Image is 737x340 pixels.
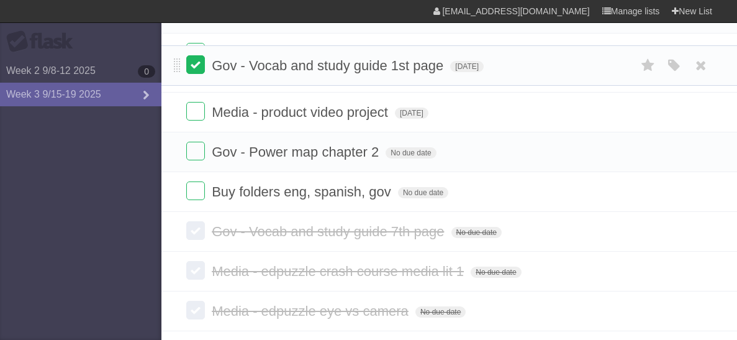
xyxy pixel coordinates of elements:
[186,142,205,160] label: Done
[386,147,436,159] span: No due date
[212,264,467,279] span: Media - edpuzzle crash course media lit 1
[212,144,382,160] span: Gov - Power map chapter 2
[450,61,484,72] span: [DATE]
[212,184,394,200] span: Buy folders eng, spanish, gov
[186,221,205,240] label: Done
[212,303,412,319] span: Media - edpuzzle eye vs camera
[395,108,428,119] span: [DATE]
[212,58,446,73] span: Gov - Vocab and study guide 1st page
[212,224,447,239] span: Gov - Vocab and study guide 7th page
[6,30,81,53] div: Flask
[186,261,205,280] label: Done
[451,227,502,238] span: No due date
[636,55,660,76] label: Star task
[398,187,448,198] span: No due date
[471,267,521,278] span: No due date
[415,306,466,318] span: No due date
[186,181,205,200] label: Done
[186,55,205,74] label: Done
[186,43,205,62] label: Done
[186,301,205,319] label: Done
[138,65,155,78] b: 0
[212,104,391,120] span: Media - product video project
[186,102,205,121] label: Done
